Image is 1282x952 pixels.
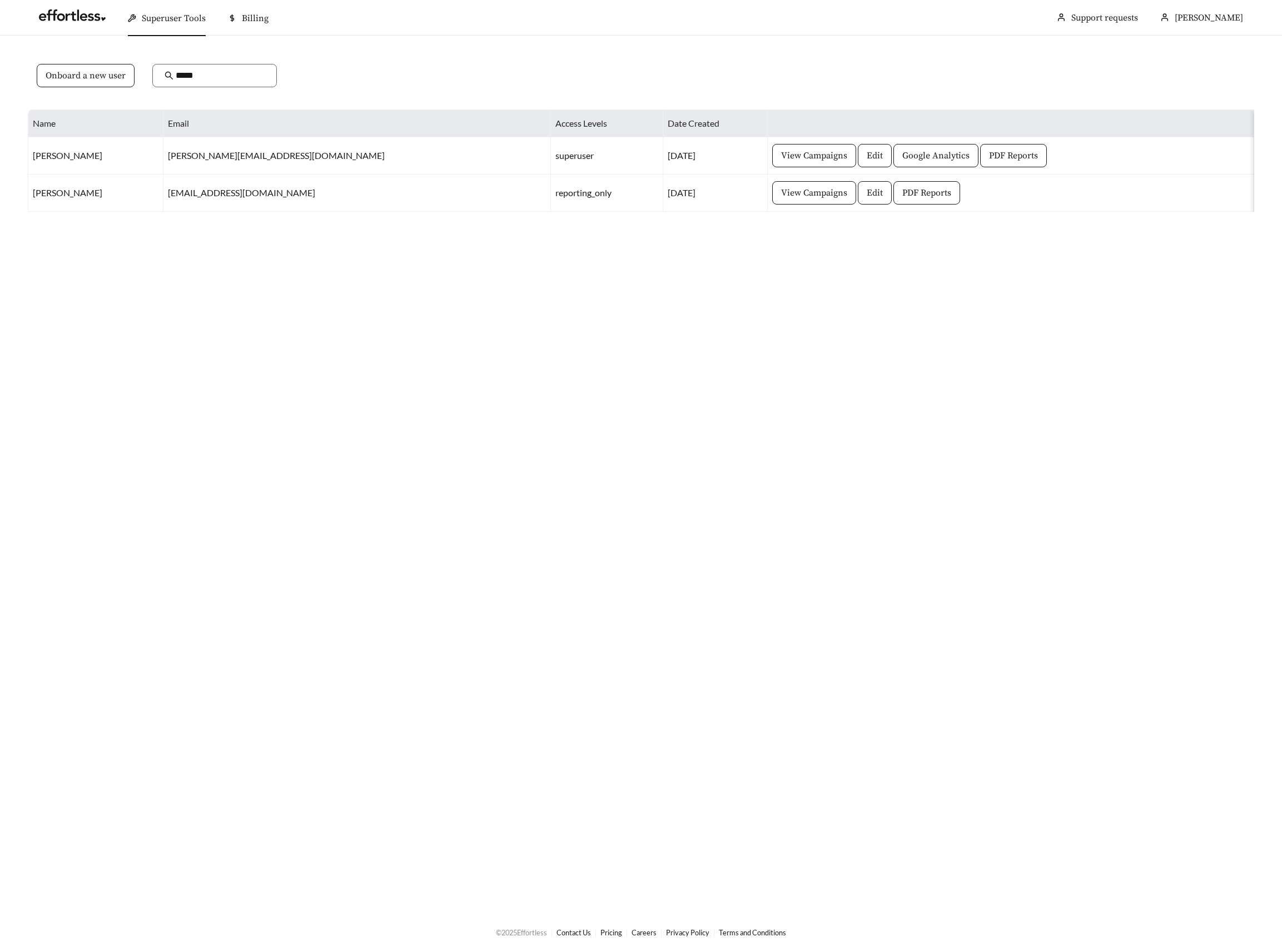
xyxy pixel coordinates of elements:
th: Email [163,110,551,137]
td: [PERSON_NAME] [28,137,163,175]
td: [PERSON_NAME][EMAIL_ADDRESS][DOMAIN_NAME] [163,137,551,175]
span: View Campaigns [781,186,847,200]
td: superuser [551,137,663,175]
button: Edit [858,144,892,167]
span: Onboard a new user [46,69,126,82]
span: search [165,71,173,80]
td: [DATE] [663,175,768,212]
button: Edit [858,181,892,205]
span: Google Analytics [902,149,970,162]
button: PDF Reports [893,181,960,205]
a: Support requests [1071,12,1138,23]
a: Contact Us [556,928,591,937]
span: [PERSON_NAME] [1175,12,1243,23]
span: Superuser Tools [142,13,206,24]
th: Date Created [663,110,768,137]
a: Privacy Policy [666,928,709,937]
button: Google Analytics [893,144,978,167]
th: Name [28,110,163,137]
a: Careers [632,928,657,937]
button: Onboard a new user [37,64,135,87]
a: View Campaigns [772,149,856,160]
a: Google Analytics [893,149,978,160]
td: [DATE] [663,137,768,175]
td: reporting_only [551,175,663,212]
span: View Campaigns [781,149,847,162]
th: Access Levels [551,110,663,137]
span: PDF Reports [989,149,1038,162]
a: Edit [858,149,892,160]
a: View Campaigns [772,187,856,197]
span: © 2025 Effortless [496,928,547,937]
button: PDF Reports [980,144,1047,167]
a: Pricing [600,928,622,937]
span: Billing [242,13,269,24]
td: [PERSON_NAME] [28,175,163,212]
span: PDF Reports [902,186,951,200]
a: Edit [858,187,892,197]
button: View Campaigns [772,181,856,205]
span: Edit [867,149,883,162]
button: View Campaigns [772,144,856,167]
span: Edit [867,186,883,200]
a: Terms and Conditions [719,928,786,937]
td: [EMAIL_ADDRESS][DOMAIN_NAME] [163,175,551,212]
